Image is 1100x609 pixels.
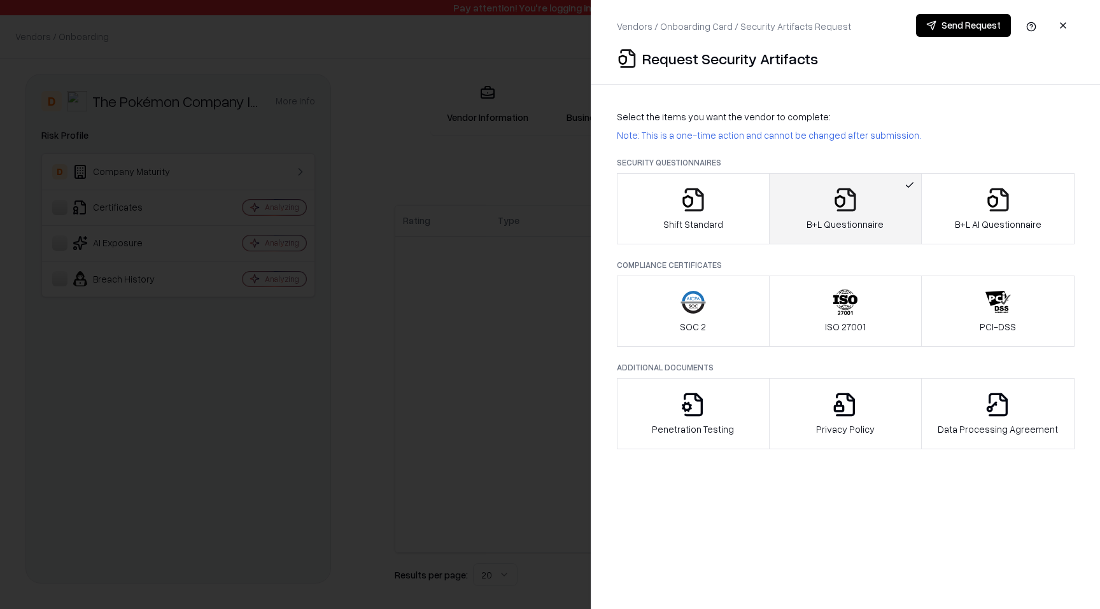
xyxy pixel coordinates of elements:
[617,157,1075,168] p: Security Questionnaires
[769,173,922,244] button: B+L Questionnaire
[663,218,723,231] p: Shift Standard
[816,423,875,436] p: Privacy Policy
[921,378,1075,449] button: Data Processing Agreement
[617,260,1075,270] p: Compliance Certificates
[955,218,1041,231] p: B+L AI Questionnaire
[807,218,884,231] p: B+L Questionnaire
[617,20,851,33] p: Vendors / Onboarding Card / Security Artifacts Request
[642,48,818,69] p: Request Security Artifacts
[617,129,1075,142] p: Note: This is a one-time action and cannot be changed after submission.
[769,378,922,449] button: Privacy Policy
[617,173,770,244] button: Shift Standard
[617,378,770,449] button: Penetration Testing
[652,423,734,436] p: Penetration Testing
[916,14,1011,37] button: Send Request
[921,276,1075,347] button: PCI-DSS
[617,110,1075,123] p: Select the items you want the vendor to complete:
[825,320,866,333] p: ISO 27001
[617,362,1075,373] p: Additional Documents
[938,423,1058,436] p: Data Processing Agreement
[980,320,1016,333] p: PCI-DSS
[617,276,770,347] button: SOC 2
[680,320,706,333] p: SOC 2
[921,173,1075,244] button: B+L AI Questionnaire
[769,276,922,347] button: ISO 27001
